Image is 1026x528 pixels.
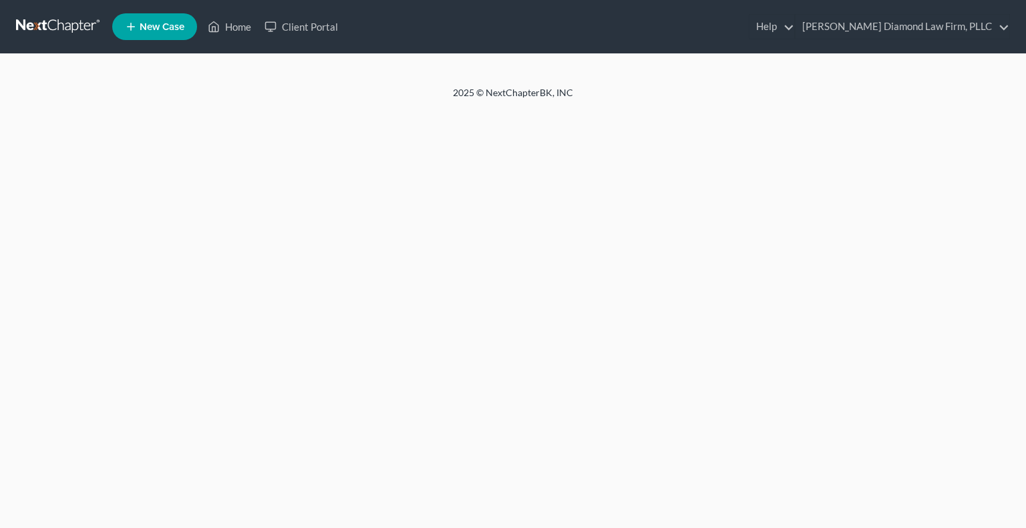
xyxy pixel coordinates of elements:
[112,13,197,40] new-legal-case-button: New Case
[258,15,345,39] a: Client Portal
[796,15,1009,39] a: [PERSON_NAME] Diamond Law Firm, PLLC
[749,15,794,39] a: Help
[132,86,894,110] div: 2025 © NextChapterBK, INC
[201,15,258,39] a: Home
